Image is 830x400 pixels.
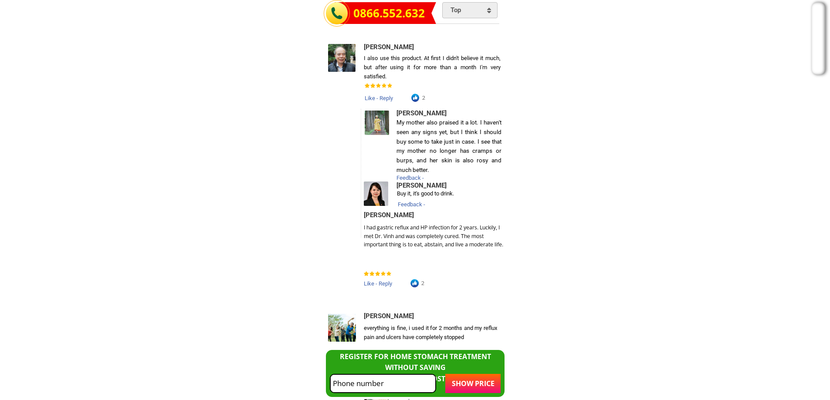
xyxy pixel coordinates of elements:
[340,352,491,373] font: REGISTER FOR HOME STOMACH TREATMENT WITHOUT SAVING
[353,4,427,23] a: 0866.552.632
[396,175,424,181] font: Feedback -
[364,280,392,287] font: Like - Reply
[364,224,503,248] font: I had gastric reflux and HP infection for 2 years. Luckily, I met Dr. Vinh and was completely cur...
[398,201,425,208] font: Feedback -
[364,312,414,320] font: [PERSON_NAME]
[364,55,501,80] font: I also use this product. At first I didn't believe it much, but after using it for more than a mo...
[451,6,461,14] font: Top
[353,5,425,21] font: 0866.552.632
[331,375,435,392] input: Please re-enter your Phone Number which must only include 10 digits!
[364,325,497,340] font: everything is fine, i used it for 2 months and my reflux pain and ulcers have completely stopped
[396,119,501,173] font: My mother also praised it a lot. I haven't seen any signs yet, but I think I should buy some to t...
[421,280,424,286] font: 2
[365,95,393,101] font: Like - Reply
[397,190,454,197] font: Buy it, it's good to drink.
[364,43,414,51] font: [PERSON_NAME]
[364,211,414,219] font: [PERSON_NAME]
[396,109,447,117] font: [PERSON_NAME]
[422,94,425,101] font: 2
[452,379,495,388] font: SHOW PRICE
[396,182,447,189] font: [PERSON_NAME]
